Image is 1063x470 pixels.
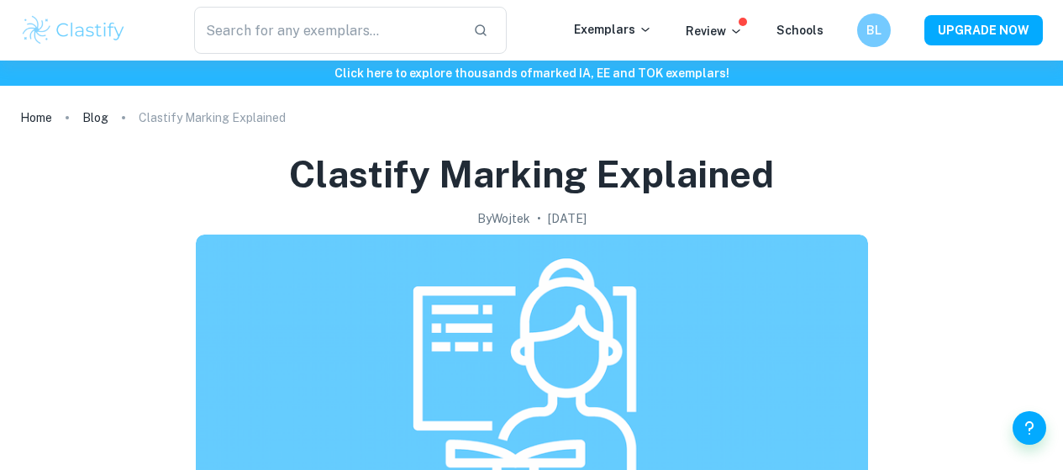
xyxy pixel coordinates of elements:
[194,7,460,54] input: Search for any exemplars...
[3,64,1060,82] h6: Click here to explore thousands of marked IA, EE and TOK exemplars !
[477,209,530,228] h2: By Wojtek
[776,24,824,37] a: Schools
[537,209,541,228] p: •
[924,15,1043,45] button: UPGRADE NOW
[1013,411,1046,445] button: Help and Feedback
[289,150,774,199] h1: Clastify Marking Explained
[548,209,587,228] h2: [DATE]
[574,20,652,39] p: Exemplars
[20,13,127,47] img: Clastify logo
[20,106,52,129] a: Home
[865,21,884,40] h6: BL
[82,106,108,129] a: Blog
[857,13,891,47] button: BL
[686,22,743,40] p: Review
[139,108,286,127] p: Clastify Marking Explained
